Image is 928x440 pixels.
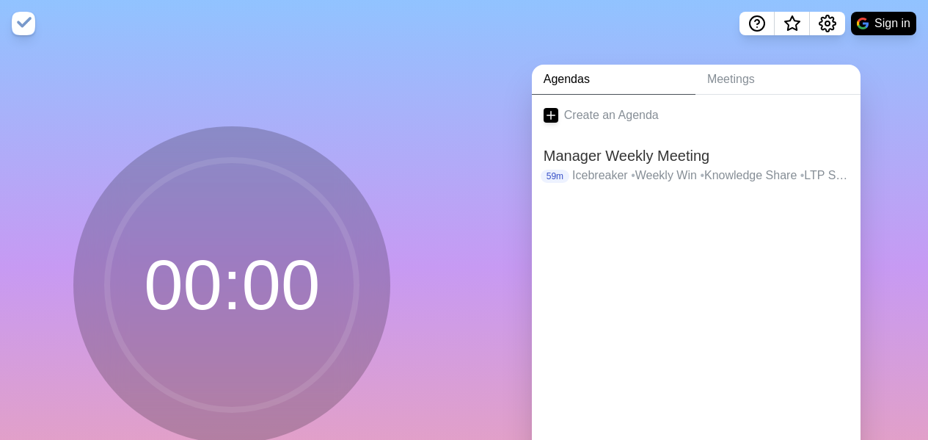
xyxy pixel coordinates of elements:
button: Sign in [851,12,916,35]
button: Settings [810,12,845,35]
a: Create an Agenda [532,95,861,136]
h2: Manager Weekly Meeting [544,145,849,167]
img: google logo [857,18,869,29]
a: Meetings [695,65,861,95]
span: • [800,169,805,181]
button: What’s new [775,12,810,35]
img: timeblocks logo [12,12,35,35]
button: Help [739,12,775,35]
a: Agendas [532,65,695,95]
p: 59m [541,170,569,183]
p: Icebreaker Weekly Win Knowledge Share LTP Status IDS Conclude [572,167,849,184]
span: • [700,169,704,181]
span: • [631,169,635,181]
